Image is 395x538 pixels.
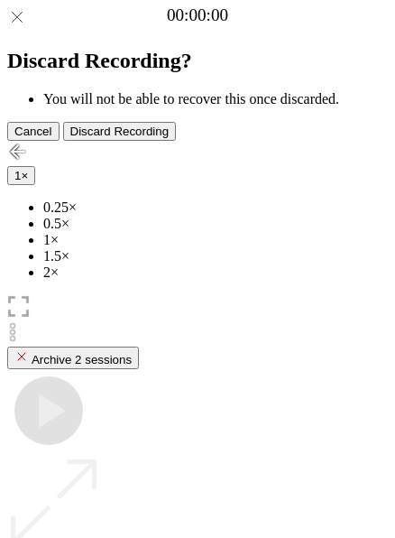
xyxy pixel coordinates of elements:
button: Cancel [7,122,60,141]
button: Archive 2 sessions [7,347,139,369]
button: 1× [7,166,35,185]
a: 00:00:00 [167,5,228,25]
li: 0.25× [43,199,388,216]
li: 1.5× [43,248,388,264]
li: 1× [43,232,388,248]
li: 0.5× [43,216,388,232]
span: 1 [14,169,21,182]
li: You will not be able to recover this once discarded. [43,91,388,107]
div: Archive 2 sessions [14,349,132,366]
h2: Discard Recording? [7,49,388,73]
li: 2× [43,264,388,281]
button: Discard Recording [63,122,177,141]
